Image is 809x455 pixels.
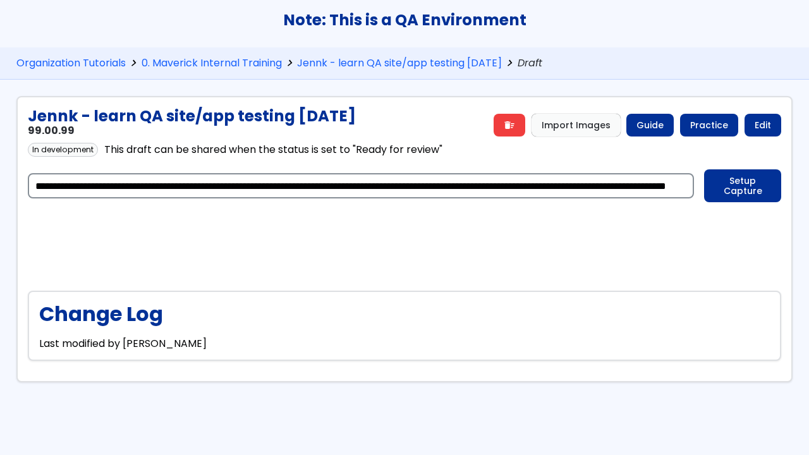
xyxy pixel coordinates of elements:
[494,114,525,136] a: delete_sweep
[704,169,781,202] button: Setup Capture
[126,58,142,70] span: chevron_right
[28,107,356,125] h2: Jennk - learn QA site/app testing [DATE]
[745,114,781,136] a: Edit
[502,58,518,70] span: chevron_right
[39,302,770,325] h2: Change Log
[297,58,502,70] a: Jennk - learn QA site/app testing [DATE]
[28,125,356,136] h3: 99.00.99
[282,58,298,70] span: chevron_right
[518,58,545,70] span: Draft
[626,114,674,136] a: Guide
[680,114,738,136] a: Practice
[142,58,282,70] a: 0. Maverick Internal Training
[504,120,515,130] span: delete_sweep
[104,144,442,155] div: This draft can be shared when the status is set to "Ready for review"
[532,114,621,136] button: Import Images
[28,143,98,157] div: In development
[16,58,126,70] a: Organization Tutorials
[28,291,781,361] div: Last modified by [PERSON_NAME]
